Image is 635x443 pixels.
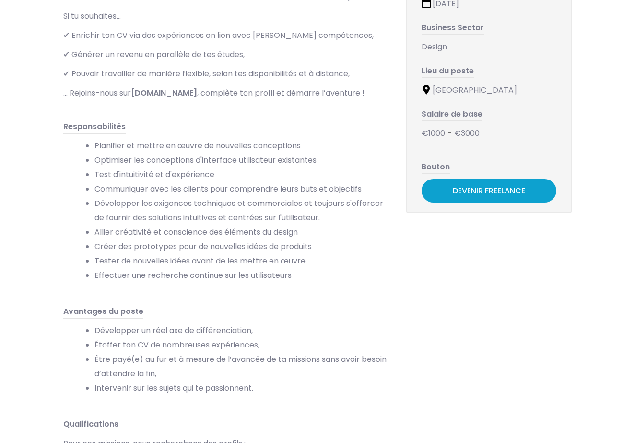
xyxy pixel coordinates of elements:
span: Bouton [422,161,450,174]
p: ✔ Enrichir ton CV via des expériences en lien avec [PERSON_NAME] compétences, [63,28,387,43]
p: … Rejoins-nous sur , complète ton profil et démarre l’aventure ! [63,86,387,100]
span: - [447,128,452,139]
span: Salaire de base [422,108,482,121]
a: Devenir Freelance [422,179,556,203]
span: Lieu du poste [422,65,474,78]
li: Étoffer ton CV de nombreuses expériences, [94,338,387,352]
li: Être payé(e) au fur et à mesure de l’avancée de ta missions sans avoir besoin d’attendre la fin, [94,352,387,381]
strong: [DOMAIN_NAME] [131,87,197,98]
li: Intervenir sur les sujets qui te passionnent. [94,381,387,395]
li: Allier créativité et conscience des éléments du design [94,225,387,239]
div: Design [422,40,556,54]
span: Qualifications [63,419,118,431]
li: Développer les exigences techniques et commerciales et toujours s'efforcer de fournir des solutio... [94,196,387,225]
li: Tester de nouvelles idées avant de les mettre en œuvre [94,254,387,268]
li: Planifier et mettre en œuvre de nouvelles conceptions [94,139,387,153]
li: Effectuer une recherche continue sur les utilisateurs [94,268,387,283]
span: Avantages du poste [63,306,143,319]
li: Créer des prototypes pour de nouvelles idées de produits [94,239,387,254]
span: Responsabilités [63,121,126,134]
li: Développer un réel axe de différenciation, [94,323,387,338]
div: €1000 €3000 [422,126,556,141]
p: ✔ Générer un revenu en parallèle de tes études, [63,48,387,62]
li: Optimiser les conceptions d'interface utilisateur existantes [94,153,387,168]
li: Communiquer avec les clients pour comprendre leurs buts et objectifs [94,182,387,196]
p: ✔ Pouvoir travailler de manière flexible, selon tes disponibilités et à distance, [63,67,387,81]
div: [GEOGRAPHIC_DATA] [422,83,556,97]
span: Business Sector [422,22,484,35]
p: Si tu souhaites… [63,9,387,24]
li: Test d'intuitivité et d'expérience [94,168,387,182]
